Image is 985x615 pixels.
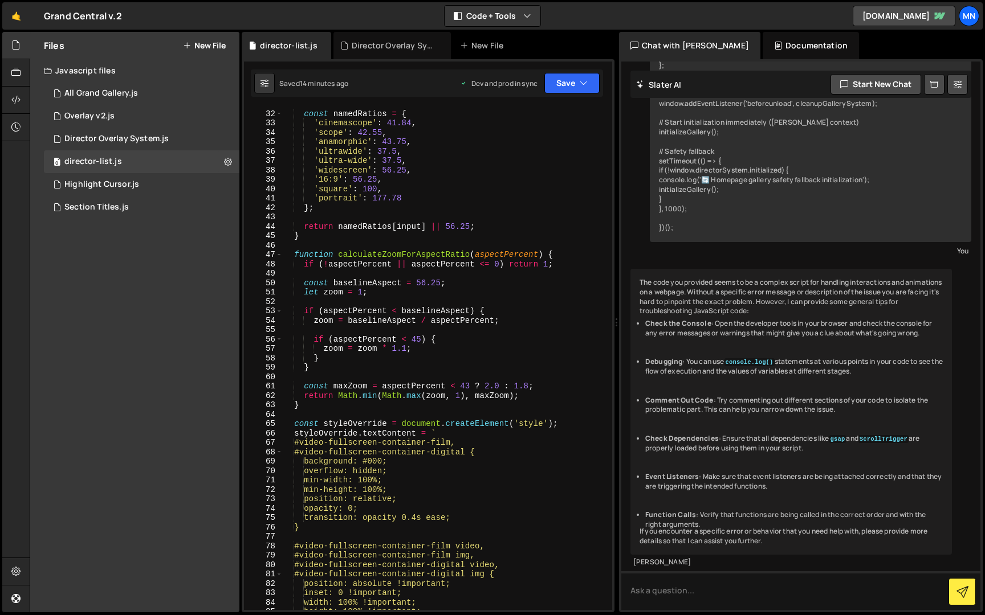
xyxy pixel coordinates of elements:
div: 48 [244,260,283,269]
a: MN [959,6,979,26]
div: 15298/40223.js [44,196,239,219]
div: 81 [244,569,283,579]
strong: Debugging [645,356,682,366]
div: 65 [244,419,283,429]
button: Code + Tools [445,6,540,26]
div: Director Overlay System.js [64,134,169,144]
div: 35 [244,137,283,147]
div: 76 [244,523,283,532]
div: 74 [244,504,283,514]
h2: Files [44,39,64,52]
div: 56 [244,335,283,345]
div: Highlight Cursor.js [64,179,139,190]
button: Start new chat [831,74,921,95]
div: director-list.js [64,157,122,167]
div: 62 [244,391,283,401]
div: 40 [244,184,283,194]
div: 38 [244,166,283,175]
div: 33 [244,118,283,128]
div: 71 [244,475,283,485]
span: 0 [54,158,60,167]
li: : Make sure that event listeners are being attached correctly and that they are triggering the in... [645,472,943,491]
div: 63 [244,400,283,410]
div: 55 [244,325,283,335]
div: 83 [244,588,283,598]
li: : Try commenting out different sections of your code to isolate the problematic part. This can he... [645,396,943,415]
div: The code you provided seems to be a complex script for handling interactions and animations on a ... [630,269,952,555]
div: 70 [244,466,283,476]
div: director-list.js [260,40,318,51]
div: 67 [244,438,283,448]
div: 15298/40379.js [44,150,239,173]
div: 32 [244,109,283,119]
button: Save [544,73,600,93]
strong: Check the Console [645,318,711,328]
div: 82 [244,579,283,589]
div: 50 [244,278,283,288]
div: 15298/43117.js [44,173,239,196]
div: 64 [244,410,283,420]
a: [DOMAIN_NAME] [853,6,955,26]
div: Overlay v2.js [64,111,115,121]
div: 58 [244,354,283,363]
div: 57 [244,344,283,354]
div: 68 [244,448,283,457]
div: Director Overlay System.js [352,40,437,51]
div: 84 [244,598,283,608]
div: 79 [244,551,283,560]
li: : Open the developer tools in your browser and check the console for any error messages or warnin... [645,319,943,338]
div: You [653,245,968,257]
div: 80 [244,560,283,570]
div: 52 [244,297,283,307]
div: 72 [244,485,283,495]
div: Dev and prod in sync [460,79,538,88]
div: 15298/43578.js [44,82,239,105]
div: [PERSON_NAME] [633,557,949,567]
div: 49 [244,269,283,278]
div: Section Titles.js [64,202,129,212]
strong: Comment Out Code [645,395,714,405]
div: 45 [244,231,283,241]
div: All Grand Gallery.js [64,88,138,99]
code: ScrollTrigger [858,435,909,443]
li: : Ensure that all dependencies like and are properly loaded before using them in your script. [645,434,943,453]
div: Documentation [763,32,859,59]
div: Grand Central v.2 [44,9,122,23]
div: Chat with [PERSON_NAME] [619,32,760,59]
div: New File [460,40,508,51]
strong: Check Dependencies [645,433,719,443]
div: 69 [244,457,283,466]
div: Javascript files [30,59,239,82]
div: 44 [244,222,283,232]
div: 36 [244,147,283,157]
div: 42 [244,203,283,213]
div: 59 [244,363,283,372]
div: 61 [244,382,283,391]
div: 60 [244,372,283,382]
strong: Event Listeners [645,471,699,481]
strong: Function Calls [645,510,696,519]
h2: Slater AI [636,79,682,90]
div: 15298/42891.js [44,128,239,150]
div: 66 [244,429,283,438]
div: 75 [244,513,283,523]
div: 15298/45944.js [44,105,239,128]
div: 77 [244,532,283,542]
div: 73 [244,494,283,504]
div: 41 [244,194,283,203]
div: 34 [244,128,283,138]
div: Saved [279,79,348,88]
div: 53 [244,306,283,316]
li: : Verify that functions are being called in the correct order and with the right arguments. [645,510,943,530]
div: 37 [244,156,283,166]
div: 51 [244,288,283,297]
code: gsap [829,435,846,443]
div: 47 [244,250,283,260]
div: 46 [244,241,283,251]
div: 78 [244,542,283,551]
div: 39 [244,175,283,184]
button: New File [183,41,226,50]
a: 🤙 [2,2,30,30]
li: : You can use statements at various points in your code to see the flow of execution and the valu... [645,357,943,376]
